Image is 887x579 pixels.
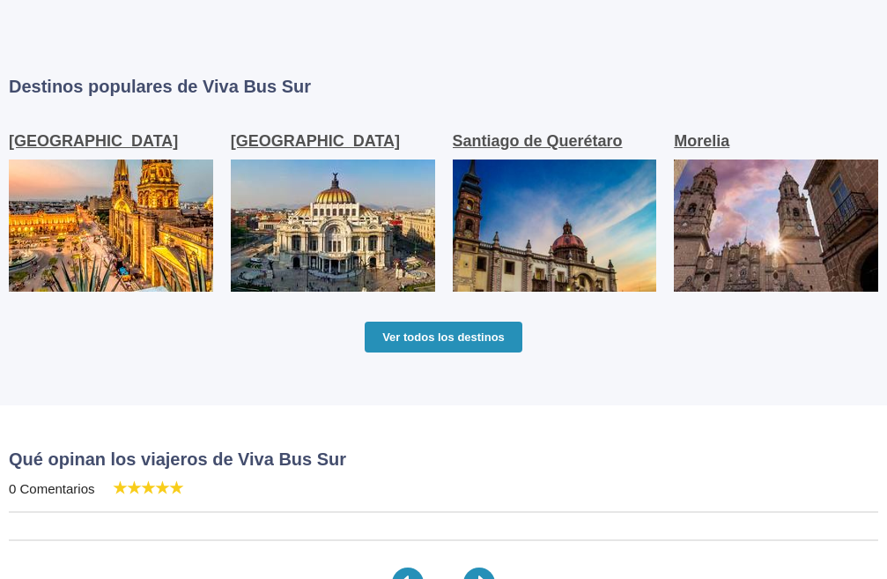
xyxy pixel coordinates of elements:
h2: Qué opinan los viajeros de Viva Bus Sur [9,449,878,470]
a: Ver todos los destinos [365,322,522,353]
p: [GEOGRAPHIC_DATA] [9,132,213,151]
p: Morelia [674,132,878,151]
a: Santiago de Querétaro [453,132,657,294]
p: [GEOGRAPHIC_DATA] [231,132,435,151]
img: Morelia [674,160,878,292]
a: Morelia [674,132,878,294]
p: 0 Comentarios [9,481,95,496]
img: Guadalajara [9,160,213,292]
a: [GEOGRAPHIC_DATA] [9,132,213,294]
img: Santiago de Querétaro [453,160,657,292]
a: [GEOGRAPHIC_DATA] [231,132,435,294]
img: Ciudad de México [231,160,435,292]
h3: Destinos populares de Viva Bus Sur [9,41,878,97]
p: Santiago de Querétaro [453,132,657,151]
